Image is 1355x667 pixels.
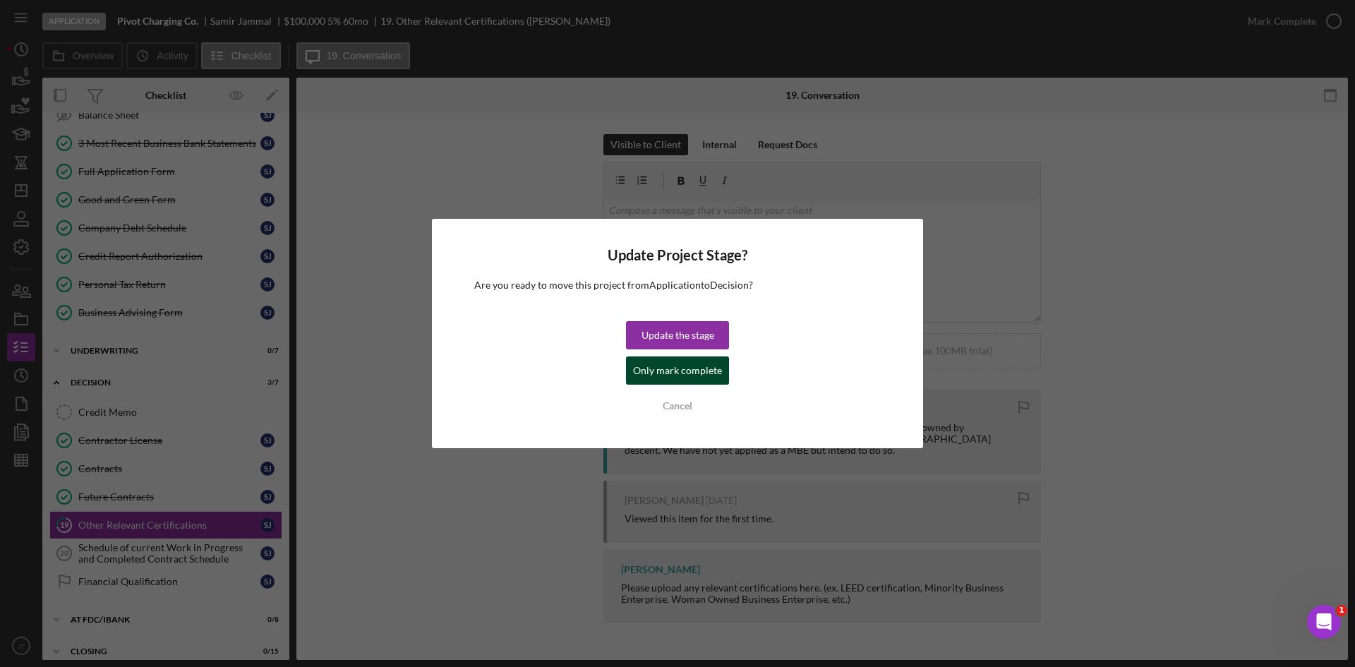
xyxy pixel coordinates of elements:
span: 1 [1336,605,1347,616]
div: Update the stage [642,321,714,349]
button: Cancel [626,392,729,420]
button: Update the stage [626,321,729,349]
button: Only mark complete [626,356,729,385]
p: Are you ready to move this project from Application to Decision ? [474,277,881,293]
div: Only mark complete [633,356,722,385]
iframe: Intercom live chat [1307,605,1341,639]
div: Cancel [663,392,692,420]
h4: Update Project Stage? [474,247,881,263]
